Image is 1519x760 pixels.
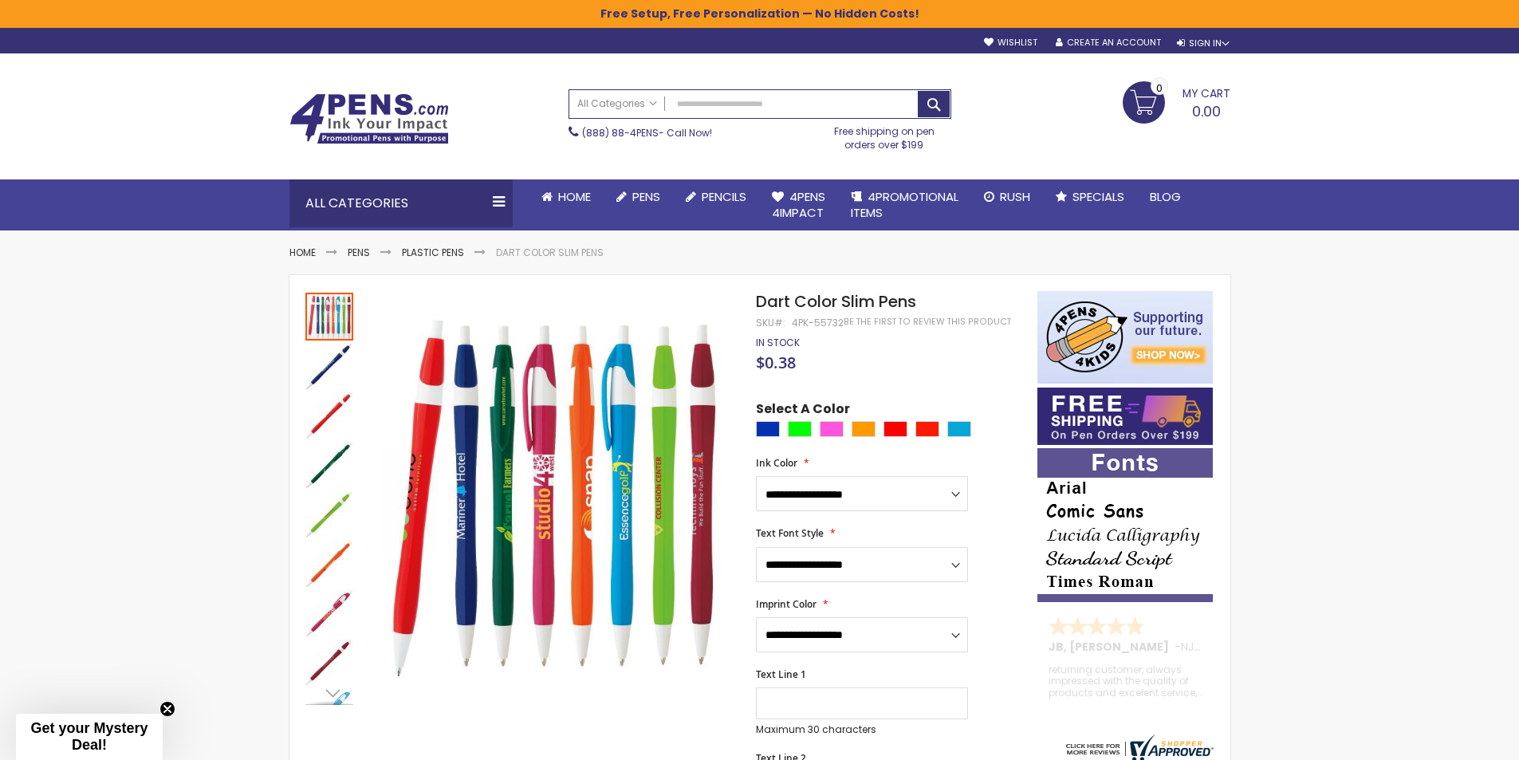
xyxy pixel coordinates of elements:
[756,421,780,437] div: Blue
[305,489,355,538] div: Dart Color Slim Pens
[582,126,659,140] a: (888) 88-4PENS
[852,421,876,437] div: Orange
[1037,291,1213,384] img: 4pens 4 kids
[756,526,824,540] span: Text Font Style
[817,119,951,151] div: Free shipping on pen orders over $199
[371,314,735,679] img: Dart Color Slim Pens
[915,421,939,437] div: Bright Red
[1156,81,1163,96] span: 0
[305,341,355,390] div: Dart Color Slim Pens
[844,316,1011,328] a: Be the first to review this product
[305,392,353,439] img: Dart Color Slim Pens
[1123,81,1230,121] a: 0.00 0
[756,352,796,373] span: $0.38
[159,701,175,717] button: Close teaser
[759,179,838,231] a: 4Pens4impact
[702,188,746,205] span: Pencils
[305,637,355,687] div: Dart Color Slim Pens
[1043,179,1137,215] a: Specials
[851,188,958,221] span: 4PROMOTIONAL ITEMS
[1150,188,1181,205] span: Blog
[1192,101,1221,121] span: 0.00
[289,93,449,144] img: 4Pens Custom Pens and Promotional Products
[577,97,657,110] span: All Categories
[820,421,844,437] div: Pink
[529,179,604,215] a: Home
[756,597,817,611] span: Imprint Color
[756,337,800,349] div: Availability
[305,681,353,705] div: Next
[1049,639,1175,655] span: JB, [PERSON_NAME]
[756,316,785,329] strong: SKU
[772,188,825,221] span: 4Pens 4impact
[289,179,513,227] div: All Categories
[305,342,353,390] img: Dart Color Slim Pens
[604,179,673,215] a: Pens
[756,667,806,681] span: Text Line 1
[838,179,971,231] a: 4PROMOTIONALITEMS
[984,37,1037,49] a: Wishlist
[673,179,759,215] a: Pencils
[305,540,353,588] img: Dart Color Slim Pens
[1037,388,1213,445] img: Free shipping on orders over $199
[1000,188,1030,205] span: Rush
[582,126,712,140] span: - Call Now!
[305,439,355,489] div: Dart Color Slim Pens
[756,336,800,349] span: In stock
[305,291,355,341] div: Dart Color Slim Pens
[305,589,353,637] img: Dart Color Slim Pens
[947,421,971,437] div: Turquoise
[305,639,353,687] img: Dart Color Slim Pens
[496,246,604,259] li: Dart Color Slim Pens
[756,723,968,736] p: Maximum 30 characters
[289,246,316,259] a: Home
[1056,37,1161,49] a: Create an Account
[1049,664,1203,699] div: returning customer, always impressed with the quality of products and excelent service, will retu...
[792,317,844,329] div: 4pk-55732
[883,421,907,437] div: Red
[569,90,665,116] a: All Categories
[1072,188,1124,205] span: Specials
[788,421,812,437] div: Lime Green
[30,720,148,753] span: Get your Mystery Deal!
[756,290,916,313] span: Dart Color Slim Pens
[632,188,660,205] span: Pens
[1137,179,1194,215] a: Blog
[305,588,355,637] div: Dart Color Slim Pens
[558,188,591,205] span: Home
[1037,448,1213,602] img: font-personalization-examples
[402,246,464,259] a: Plastic Pens
[971,179,1043,215] a: Rush
[305,490,353,538] img: Dart Color Slim Pens
[305,390,355,439] div: Dart Color Slim Pens
[348,246,370,259] a: Pens
[756,400,850,422] span: Select A Color
[305,538,355,588] div: Dart Color Slim Pens
[305,441,353,489] img: Dart Color Slim Pens
[1177,37,1230,49] div: Sign In
[756,456,797,470] span: Ink Color
[16,714,163,760] div: Get your Mystery Deal!Close teaser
